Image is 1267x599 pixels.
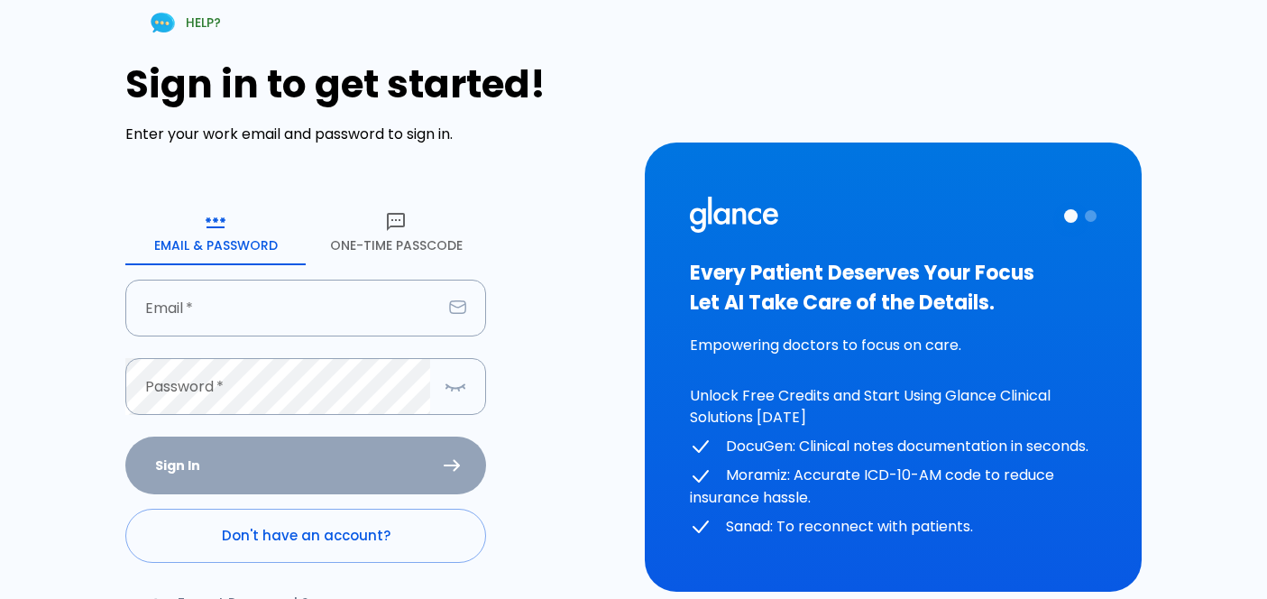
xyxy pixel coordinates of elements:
button: Email & Password [125,200,306,265]
button: One-Time Passcode [306,200,486,265]
a: Don't have an account? [125,509,486,563]
p: Unlock Free Credits and Start Using Glance Clinical Solutions [DATE] [690,385,1097,429]
p: Empowering doctors to focus on care. [690,335,1097,356]
h1: Sign in to get started! [125,62,622,106]
p: Moramiz: Accurate ICD-10-AM code to reduce insurance hassle. [690,465,1097,509]
p: DocuGen: Clinical notes documentation in seconds. [690,436,1097,458]
input: dr.ahmed@clinic.com [125,280,442,336]
p: Sanad: To reconnect with patients. [690,516,1097,539]
p: Enter your work email and password to sign in. [125,124,622,145]
h3: Every Patient Deserves Your Focus Let AI Take Care of the Details. [690,258,1097,318]
img: Chat Support [147,7,179,39]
